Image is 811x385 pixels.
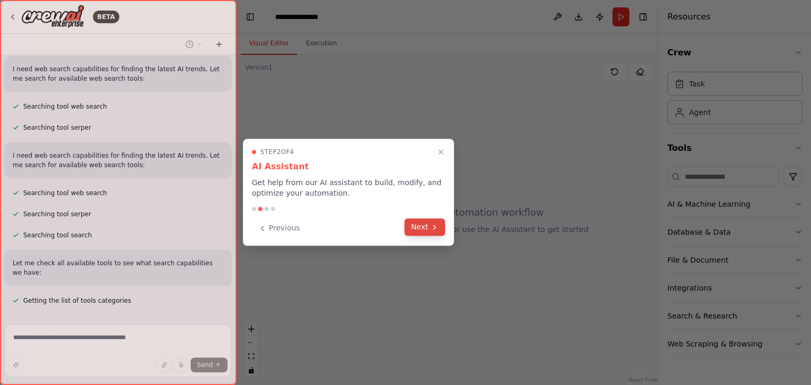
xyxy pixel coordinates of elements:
[252,160,445,173] h3: AI Assistant
[252,219,306,237] button: Previous
[260,148,294,156] span: Step 2 of 4
[435,146,447,158] button: Close walkthrough
[243,9,258,24] button: Hide left sidebar
[252,177,445,198] p: Get help from our AI assistant to build, modify, and optimize your automation.
[404,218,445,236] button: Next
